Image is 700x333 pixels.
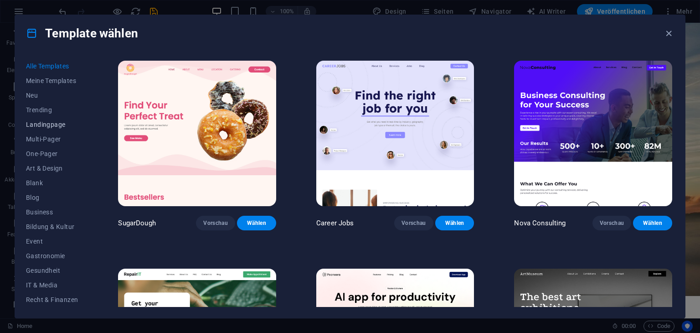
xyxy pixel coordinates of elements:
span: Gesundheit [26,267,78,274]
p: Career Jobs [316,219,354,228]
button: Neu [26,88,78,103]
p: SugarDough [118,219,155,228]
span: Multi-Pager [26,135,78,143]
button: Gastronomie [26,249,78,263]
button: Vorschau [592,216,632,230]
button: Gesundheit [26,263,78,278]
button: Recht & Finanzen [26,292,78,307]
button: Art & Design [26,161,78,176]
span: Meine Templates [26,77,78,84]
span: Neu [26,92,78,99]
button: Meine Templates [26,73,78,88]
img: SugarDough [118,61,276,206]
button: Wählen [633,216,672,230]
button: Blank [26,176,78,190]
span: IT & Media [26,281,78,289]
span: Art & Design [26,165,78,172]
span: Landingpage [26,121,78,128]
span: Business [26,208,78,216]
button: Wählen [237,216,276,230]
span: One-Pager [26,150,78,157]
button: Wählen [435,216,474,230]
span: Event [26,238,78,245]
button: IT & Media [26,278,78,292]
button: Bildung & Kultur [26,219,78,234]
span: Vorschau [401,219,426,227]
span: Alle Templates [26,62,78,70]
button: Business [26,205,78,219]
button: Alle Templates [26,59,78,73]
span: Gastronomie [26,252,78,260]
img: Career Jobs [316,61,474,206]
button: Event [26,234,78,249]
span: Trending [26,106,78,114]
span: Blank [26,179,78,187]
span: Wählen [443,219,467,227]
button: One-Pager [26,146,78,161]
span: Vorschau [203,219,228,227]
button: Vorschau [196,216,235,230]
span: Blog [26,194,78,201]
span: Wählen [640,219,665,227]
button: Landingpage [26,117,78,132]
button: Trending [26,103,78,117]
h4: Template wählen [26,26,138,41]
span: Recht & Finanzen [26,296,78,303]
button: Blog [26,190,78,205]
button: Vorschau [394,216,433,230]
p: Nova Consulting [514,219,566,228]
span: Bildung & Kultur [26,223,78,230]
span: Vorschau [600,219,624,227]
button: Multi-Pager [26,132,78,146]
span: Wählen [244,219,269,227]
img: Nova Consulting [514,61,672,206]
